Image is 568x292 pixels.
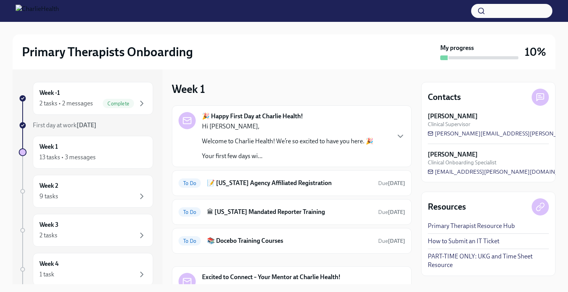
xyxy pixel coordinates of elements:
h6: Week 3 [39,221,59,229]
a: Week 113 tasks • 3 messages [19,136,153,169]
span: Clinical Supervisor [428,121,470,128]
h3: 10% [525,45,546,59]
span: Due [378,209,405,215]
strong: [DATE] [388,180,405,187]
a: To Do📚 Docebo Training CoursesDue[DATE] [179,235,405,247]
span: Clinical Onboarding Specialist [428,159,497,166]
span: First day at work [33,121,96,129]
span: August 18th, 2025 10:00 [378,180,405,187]
h6: 🏛 [US_STATE] Mandated Reporter Training [207,208,372,216]
span: August 26th, 2025 10:00 [378,237,405,245]
h6: Week 1 [39,142,58,151]
a: Primary Therapist Resource Hub [428,222,515,230]
h3: Week 1 [172,82,205,96]
strong: 🎉 Happy First Day at Charlie Health! [202,112,303,121]
a: To Do📝 [US_STATE] Agency Affiliated RegistrationDue[DATE] [179,177,405,189]
h4: Resources [428,201,466,213]
strong: My progress [440,44,474,52]
div: 2 tasks • 2 messages [39,99,93,108]
strong: Excited to Connect – Your Mentor at Charlie Health! [202,273,341,281]
p: Your first few days wi... [202,152,373,160]
span: To Do [179,180,201,186]
a: Week 29 tasks [19,175,153,208]
div: 9 tasks [39,192,58,201]
a: Week 41 task [19,253,153,286]
strong: [PERSON_NAME] [428,112,478,121]
h6: 📝 [US_STATE] Agency Affiliated Registration [207,179,372,187]
strong: [DATE] [388,209,405,215]
div: 2 tasks [39,231,57,240]
h4: Contacts [428,91,461,103]
p: Hi [PERSON_NAME]! [202,283,389,292]
a: PART-TIME ONLY: UKG and Time Sheet Resource [428,252,549,269]
a: To Do🏛 [US_STATE] Mandated Reporter TrainingDue[DATE] [179,206,405,218]
h6: 📚 Docebo Training Courses [207,237,372,245]
span: To Do [179,209,201,215]
h2: Primary Therapists Onboarding [22,44,193,60]
h6: Week 2 [39,182,58,190]
p: Hi [PERSON_NAME], [202,122,373,131]
a: How to Submit an IT Ticket [428,237,499,246]
span: August 22nd, 2025 10:00 [378,208,405,216]
span: Complete [103,101,134,107]
strong: [PERSON_NAME] [428,150,478,159]
strong: [DATE] [388,238,405,244]
span: To Do [179,238,201,244]
div: 13 tasks • 3 messages [39,153,96,162]
div: 1 task [39,270,54,279]
p: Welcome to Charlie Health! We’re so excited to have you here. 🎉 [202,137,373,146]
a: Week -12 tasks • 2 messagesComplete [19,82,153,115]
strong: [DATE] [77,121,96,129]
h6: Week -1 [39,89,60,97]
a: Week 32 tasks [19,214,153,247]
img: CharlieHealth [16,5,59,17]
span: Due [378,238,405,244]
a: First day at work[DATE] [19,121,153,130]
span: Due [378,180,405,187]
h6: Week 4 [39,260,59,268]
